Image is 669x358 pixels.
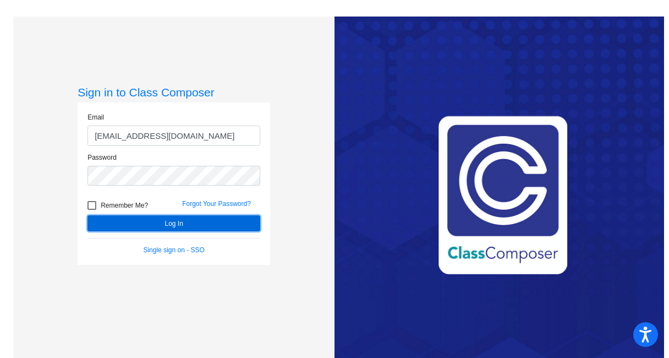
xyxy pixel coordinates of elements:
span: Remember Me? [101,199,148,212]
button: Log In [87,215,260,231]
label: Password [87,153,117,162]
label: Email [87,112,104,122]
a: Forgot Your Password? [182,200,251,208]
a: Single sign on - SSO [143,246,204,254]
h3: Sign in to Class Composer [78,85,270,99]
